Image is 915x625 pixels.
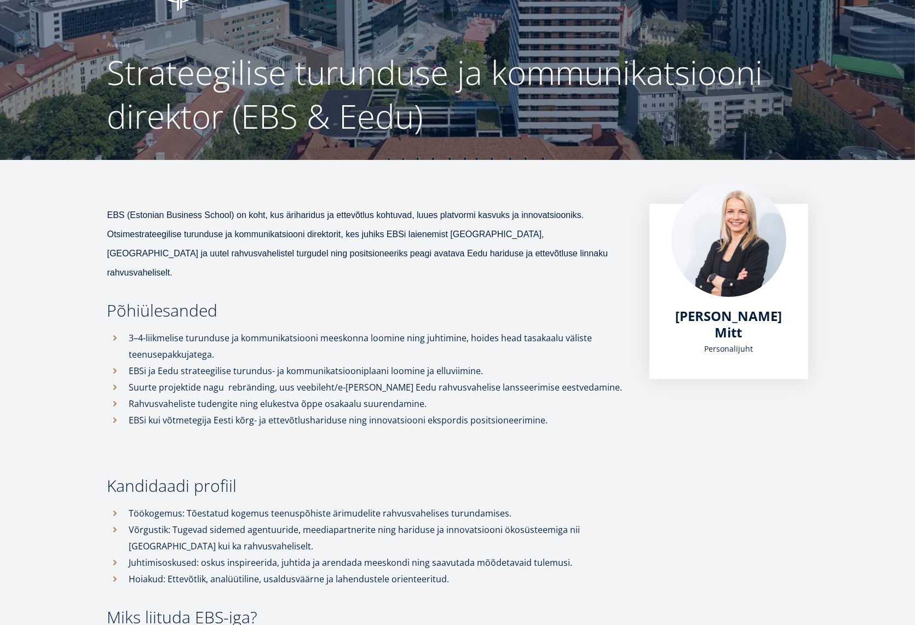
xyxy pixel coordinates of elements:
[135,230,341,239] b: strateegilise turunduse ja kommunikatsiooni direktorit
[107,363,628,379] li: EBSi ja Eedu strateegilise turundus- ja kommunikatsiooniplaani loomine ja elluviimine.
[107,521,628,554] li: Võrgustik: Tugevad sidemed agentuuride, meediapartnerite ning hariduse ja innovatsiooni ökosüstee...
[671,341,786,357] div: Personalijuht
[107,50,763,139] span: Strateegilise turunduse ja kommunikatsiooni direktor (EBS & Eedu)
[671,308,786,341] a: [PERSON_NAME] Mitt
[675,307,782,341] span: [PERSON_NAME] Mitt
[107,478,628,494] h3: Kandidaadi profiil
[107,554,628,571] li: Juhtimisoskused: oskus inspireerida, juhtida ja arendada meeskondi ning saavutada mõõdetavaid tul...
[107,412,628,428] li: EBSi kui võtmetegija Eesti kõrg- ja ettevõtlushariduse ning innovatsiooni ekspordis positsioneeri...
[107,302,628,319] h3: Põhiülesanded
[107,210,608,277] span: EBS (Estonian Business School) on koht, kus äriharidus ja ettevõtlus kohtuvad, luues platvormi ka...
[107,395,628,412] li: Rahvusvaheliste tudengite ning elukestva õppe osakaalu suurendamine.
[107,571,628,587] li: Hoiakud: Ettevõtlik, analüütiline, usaldusväärne ja lahendustele orienteeritud.
[107,505,628,521] li: Töökogemus: Tõestatud kogemus teenuspõhiste ärimudelite rahvusvahelises turundamises.
[107,379,628,395] li: Suurte projektide nagu rebränding, uus veebileht/e-[PERSON_NAME] Eedu rahvusvahelise lansseerimis...
[107,330,628,363] li: 3–4-liikmelise turunduse ja kommunikatsiooni meeskonna loomine ning juhtimine, hoides head tasaka...
[107,39,130,50] a: Avaleht
[671,182,786,297] img: Älice Mitt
